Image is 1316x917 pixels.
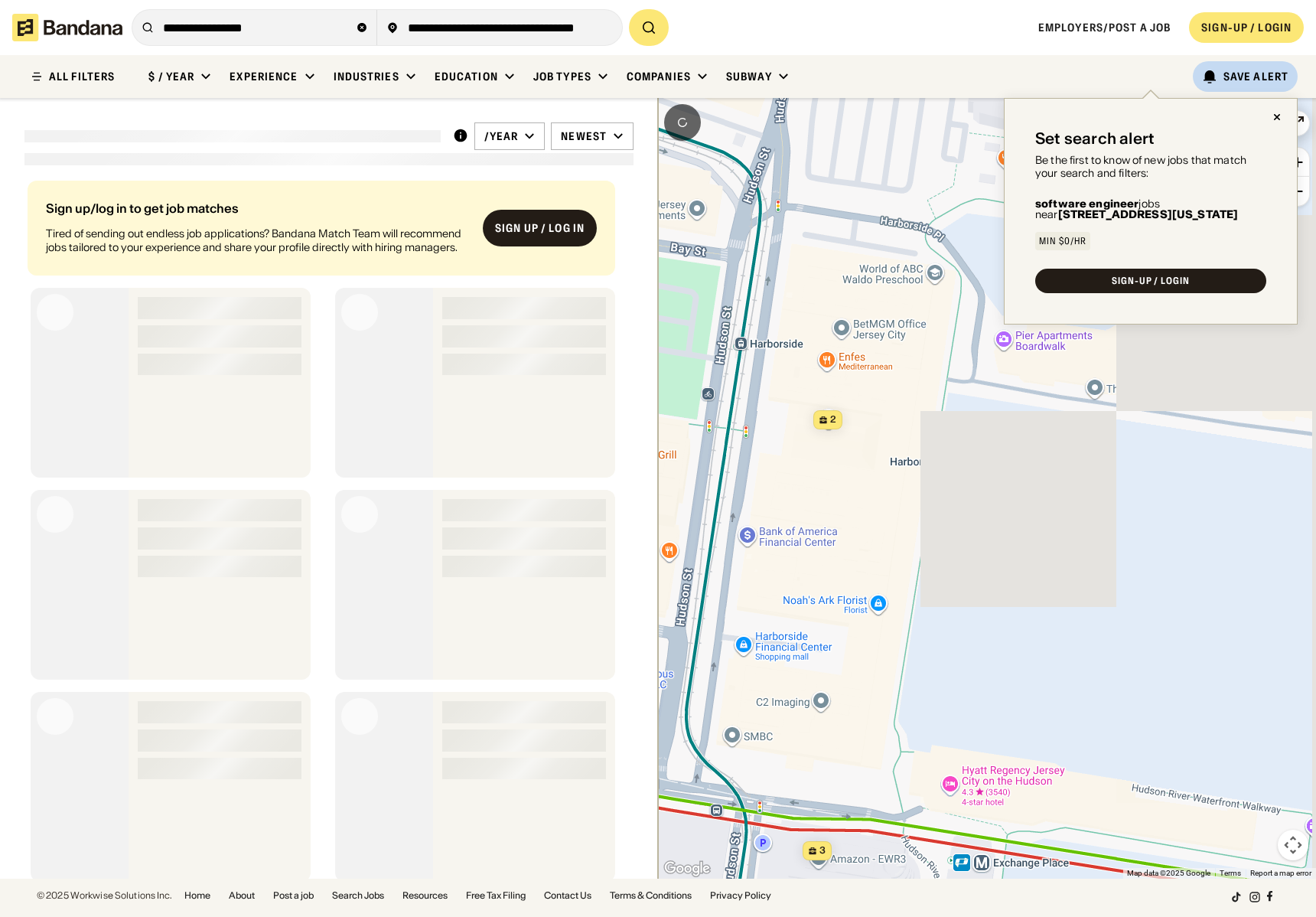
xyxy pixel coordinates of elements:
[1058,207,1239,221] b: [STREET_ADDRESS][US_STATE]
[1220,869,1241,877] a: Terms (opens in new tab)
[819,844,826,857] span: 3
[273,891,314,900] a: Post a job
[710,891,771,900] a: Privacy Policy
[24,175,634,879] div: grid
[334,70,399,83] div: Industries
[1278,830,1308,860] button: Map camera controls
[830,413,836,426] span: 2
[610,891,692,900] a: Terms & Conditions
[184,891,210,900] a: Home
[1038,21,1171,34] a: Employers/Post a job
[12,14,122,41] img: Bandana logotype
[1035,197,1138,210] b: software engineer
[726,70,772,83] div: Subway
[1039,237,1086,246] div: Min $0/hr
[46,227,471,254] div: Tired of sending out endless job applications? Bandana Match Team will recommend jobs tailored to...
[1127,869,1210,877] span: Map data ©2025 Google
[148,70,194,83] div: $ / year
[1223,70,1288,83] div: Save Alert
[1035,154,1266,180] div: Be the first to know of new jobs that match your search and filters:
[402,891,448,900] a: Resources
[49,71,115,82] div: ALL FILTERS
[332,891,384,900] a: Search Jobs
[533,70,591,83] div: Job Types
[495,221,585,235] div: Sign up / Log in
[627,70,691,83] div: Companies
[46,202,471,214] div: Sign up/log in to get job matches
[230,70,298,83] div: Experience
[544,891,591,900] a: Contact Us
[466,891,526,900] a: Free Tax Filing
[1112,276,1190,286] div: SIGN-UP / LOGIN
[1035,129,1155,148] div: Set search alert
[561,129,607,143] div: Newest
[1250,869,1311,877] a: Report a map error
[484,129,519,143] div: /year
[662,859,712,879] img: Google
[1201,21,1292,34] div: SIGN-UP / LOGIN
[435,70,498,83] div: Education
[37,891,172,900] div: © 2025 Workwise Solutions Inc.
[1035,198,1266,220] div: jobs near
[662,859,712,879] a: Open this area in Google Maps (opens a new window)
[229,891,255,900] a: About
